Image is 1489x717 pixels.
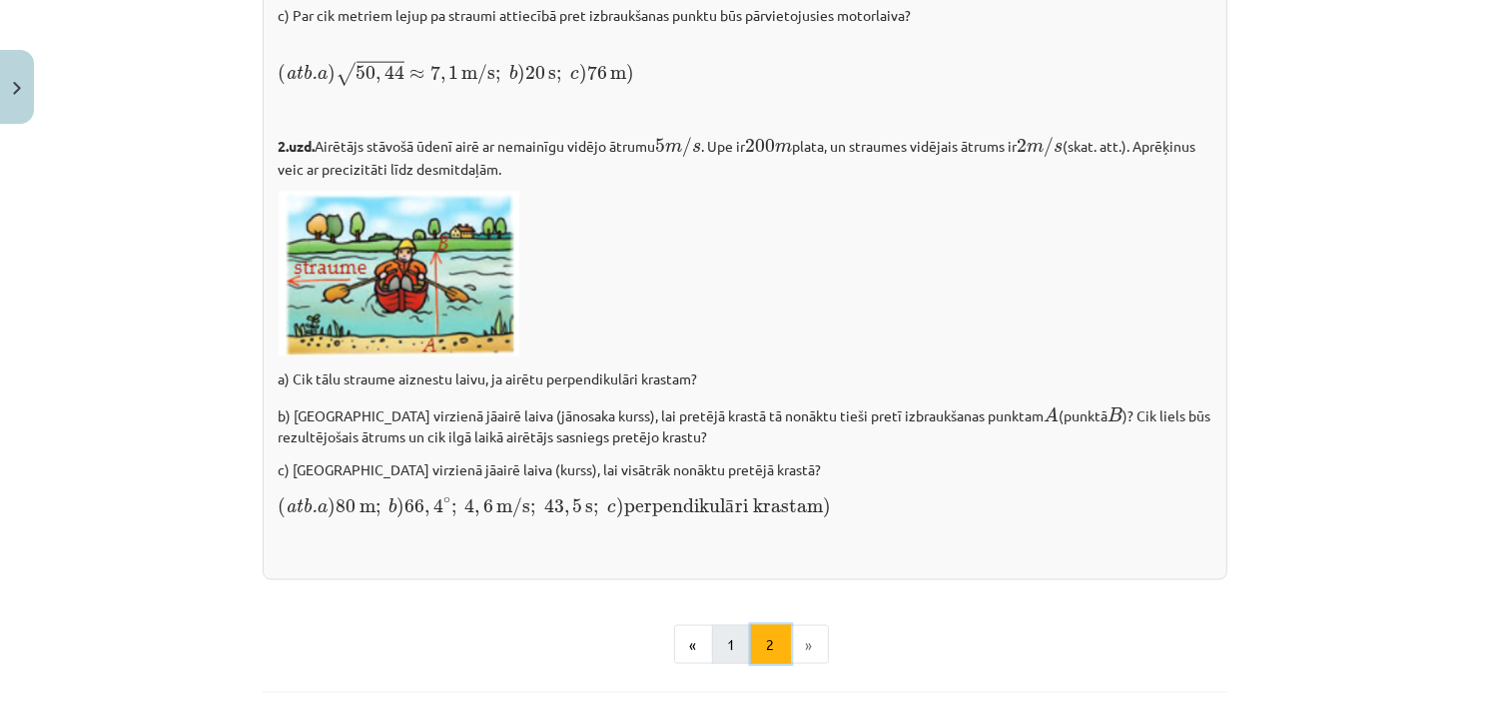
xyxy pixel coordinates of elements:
[1045,406,1060,421] span: A
[475,506,480,516] span: ,
[751,625,791,665] button: 2
[360,503,375,513] span: m
[448,66,458,80] span: 1
[683,137,693,158] span: /
[572,499,582,513] span: 5
[544,498,564,513] span: 43
[656,139,666,153] span: 5
[626,64,634,85] span: )
[610,70,626,80] span: m
[443,497,450,503] span: ∘
[430,65,440,80] span: 7
[465,498,475,513] span: 4
[279,132,1211,180] p: Airētājs stāvošā ūdenī airē ar nemainīgu vidējo ātrumu . Upe ir plata, un straumes vidējais ātrum...
[13,82,21,95] img: icon-close-lesson-0947bae3869378f0d4975bcd49f059093ad1ed9edebbc8119c70593378902aed.svg
[1055,143,1064,153] span: s
[287,65,319,80] span: atb.
[1045,137,1055,158] span: /
[495,70,500,83] span: ;
[279,459,1211,480] p: c) [GEOGRAPHIC_DATA] virzienā jāairē laiva (kurss), lai visātrāk nonāktu pretējā krastā?
[287,498,319,513] span: atb.
[279,368,1211,389] p: a) Cik tālu straume aiznestu laivu, ja airētu perpendikulāri krastam?
[607,503,616,513] span: c
[337,499,357,513] span: 80
[517,64,525,85] span: )
[440,73,445,83] span: ,
[461,64,495,85] span: m/s
[1028,143,1045,153] span: m
[735,506,823,512] span: ri krastam
[570,70,579,80] span: c
[616,497,624,518] span: )
[587,65,607,80] span: 76
[409,69,424,79] span: ≈
[433,498,443,513] span: 4
[425,506,430,516] span: ,
[776,143,793,153] span: m
[357,66,376,80] span: 50
[279,497,287,518] span: (
[1018,139,1028,153] span: 2
[666,143,683,153] span: m
[279,64,287,85] span: (
[279,401,1211,447] p: b) [GEOGRAPHIC_DATA] virzienā jāairē laiva (jānosaka kurss), lai pretējā krastā tā nonāktu tieši ...
[319,503,329,513] span: a
[279,5,1211,26] p: c) Par cik metriem lejup pa straumi attiecībā pret izbraukšanas punktu būs pārvietojusies motorla...
[525,66,545,80] span: 20
[530,503,535,516] span: ;
[496,497,530,518] span: m/s
[319,70,329,80] span: a
[548,70,556,80] span: s
[624,506,725,512] span: perpendikul
[384,65,404,80] span: 44
[263,625,1227,665] nav: Page navigation example
[397,497,405,518] span: )
[329,497,337,518] span: )
[405,499,425,513] span: 66
[329,64,337,85] span: )
[337,62,357,86] span: √
[585,503,593,513] span: s
[279,137,316,155] b: 2.uzd.
[509,65,517,80] span: b
[823,497,831,518] span: )
[693,143,702,153] span: s
[451,503,456,516] span: ;
[712,625,752,665] button: 1
[674,625,713,665] button: «
[564,506,569,516] span: ,
[593,503,598,516] span: ;
[746,139,776,153] span: 200
[483,499,493,513] span: 6
[376,73,381,83] span: ,
[389,498,397,513] span: b
[556,70,561,83] span: ;
[579,64,587,85] span: )
[1109,407,1123,421] span: B
[725,505,735,511] span: ā
[375,503,380,516] span: ;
